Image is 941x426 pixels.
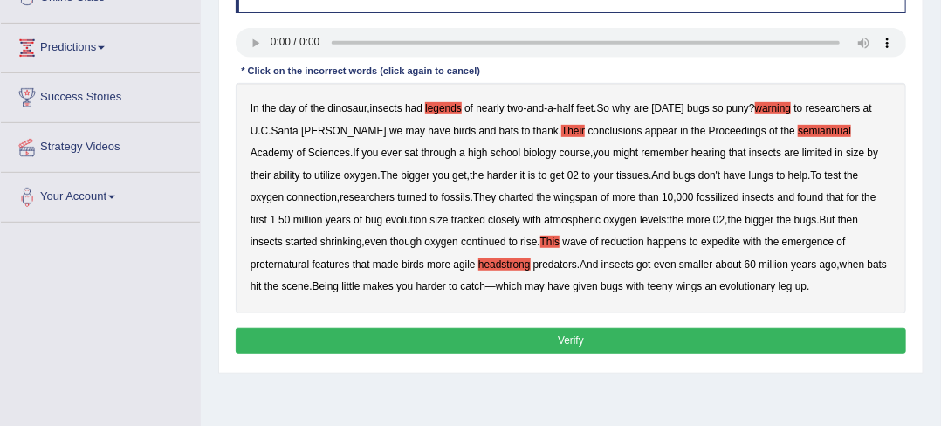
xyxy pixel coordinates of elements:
b: fossilized [697,191,739,203]
b: started [285,236,317,248]
b: bigger [745,214,774,226]
b: to [794,102,803,114]
b: to [509,236,518,248]
b: 1 [270,214,276,226]
b: researchers [340,191,395,203]
b: so [712,102,724,114]
b: that [729,147,746,159]
b: the [728,214,743,226]
div: , - - - . ? . . , . . , . , . . , . , : , . , . . , . — . [236,83,907,313]
b: 60 [745,258,756,271]
b: for [847,191,859,203]
b: which [496,280,522,292]
b: their [251,169,271,182]
b: school [491,147,520,159]
b: to [303,169,312,182]
b: that [827,191,844,203]
b: atmospheric [544,214,601,226]
b: ever [381,147,402,159]
b: to [581,169,590,182]
b: reduction [601,236,644,248]
b: made [373,258,399,271]
b: fossils [442,191,470,203]
b: than [639,191,659,203]
b: insects [370,102,402,114]
b: puny [726,102,749,114]
b: had [405,102,422,114]
b: oxygen [604,214,637,226]
b: oxygen [344,169,377,182]
b: found [798,191,824,203]
b: semiannual [798,125,851,137]
b: levels [640,214,666,226]
b: wings [676,280,702,292]
b: And [580,258,598,271]
b: in [835,147,843,159]
b: bigger [401,169,429,182]
b: tissues [616,169,649,182]
b: 02 [567,169,579,182]
b: you [594,147,610,159]
b: emergence [782,236,835,248]
b: more [612,191,635,203]
b: continued [461,236,506,248]
b: more [687,214,711,226]
b: [PERSON_NAME] [301,125,387,137]
b: sat [404,147,418,159]
b: are [634,102,649,114]
b: bugs [601,280,623,292]
b: of [601,191,609,203]
b: and [527,102,545,114]
b: harder [487,169,517,182]
a: Your Account [1,173,200,216]
b: bats [868,258,887,271]
b: then [838,214,858,226]
b: insects [251,236,283,248]
b: of [297,147,306,159]
b: first [251,214,267,226]
b: harder [416,280,446,292]
b: bugs [687,102,710,114]
b: makes [363,280,394,292]
b: even [654,258,677,271]
b: thank [533,125,559,137]
b: catch [461,280,485,292]
b: agile [454,258,476,271]
b: the [262,102,277,114]
b: million [759,258,788,271]
b: a [547,102,553,114]
b: the [311,102,326,114]
b: nearly [476,102,504,114]
b: Santa [271,125,299,137]
b: rise [520,236,537,248]
b: might [613,147,638,159]
b: insects [749,147,781,159]
b: the [765,236,780,248]
b: smaller [679,258,712,271]
b: you [396,280,413,292]
b: to [522,125,531,137]
b: may [525,280,545,292]
b: have [547,280,570,292]
a: Predictions [1,24,200,67]
b: turned [397,191,427,203]
b: preternatural [251,258,309,271]
b: tracked [451,214,485,226]
b: birds [454,125,477,137]
b: the [781,125,796,137]
b: day [279,102,296,114]
b: of [837,236,846,248]
b: the [862,191,876,203]
b: In [251,102,259,114]
b: we [389,125,402,137]
b: the [670,214,684,226]
b: of [464,102,473,114]
a: Strategy Videos [1,123,200,167]
b: teeny [648,280,673,292]
b: up [795,280,807,292]
b: wave [563,236,587,248]
b: The [381,169,399,182]
b: scene [282,280,310,292]
b: of [299,102,307,114]
b: to [449,280,457,292]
